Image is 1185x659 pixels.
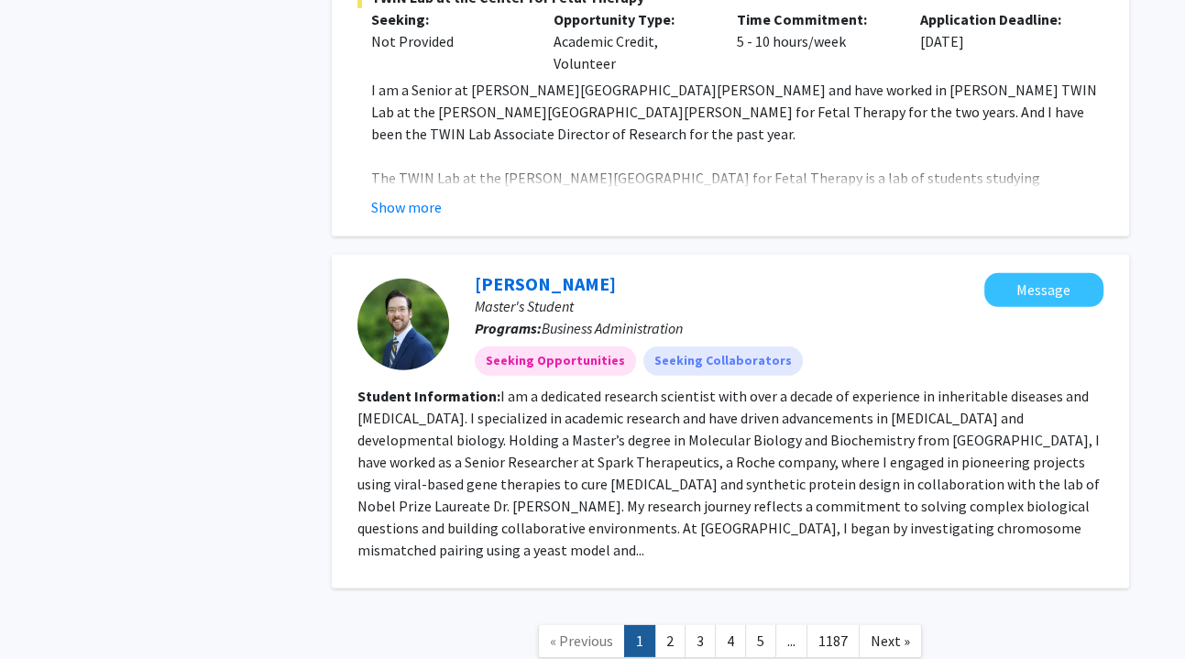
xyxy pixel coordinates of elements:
[540,8,723,74] div: Academic Credit, Volunteer
[723,8,906,74] div: 5 - 10 hours/week
[624,625,655,657] a: 1
[859,625,922,657] a: Next
[14,577,78,645] iframe: Chat
[538,625,625,657] a: Previous Page
[542,319,683,337] span: Business Administration
[685,625,716,657] a: 3
[737,8,893,30] p: Time Commitment:
[806,625,860,657] a: 1187
[371,167,1103,299] p: The TWIN Lab at the [PERSON_NAME][GEOGRAPHIC_DATA] for Fetal Therapy is a lab of students studyin...
[475,346,636,376] mat-chip: Seeking Opportunities
[475,272,616,295] a: [PERSON_NAME]
[371,79,1103,145] p: I am a Senior at [PERSON_NAME][GEOGRAPHIC_DATA][PERSON_NAME] and have worked in [PERSON_NAME] TWI...
[654,625,686,657] a: 2
[715,625,746,657] a: 4
[906,8,1090,74] div: [DATE]
[554,8,709,30] p: Opportunity Type:
[643,346,803,376] mat-chip: Seeking Collaborators
[357,387,500,405] b: Student Information:
[871,632,910,650] span: Next »
[745,625,776,657] a: 5
[984,273,1103,307] button: Message Louis Taylor
[371,196,442,218] button: Show more
[787,632,795,650] span: ...
[920,8,1076,30] p: Application Deadline:
[475,319,542,337] b: Programs:
[371,30,527,52] div: Not Provided
[475,297,574,315] span: Master's Student
[357,387,1100,559] fg-read-more: I am a dedicated research scientist with over a decade of experience in inheritable diseases and ...
[550,632,613,650] span: « Previous
[371,8,527,30] p: Seeking:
